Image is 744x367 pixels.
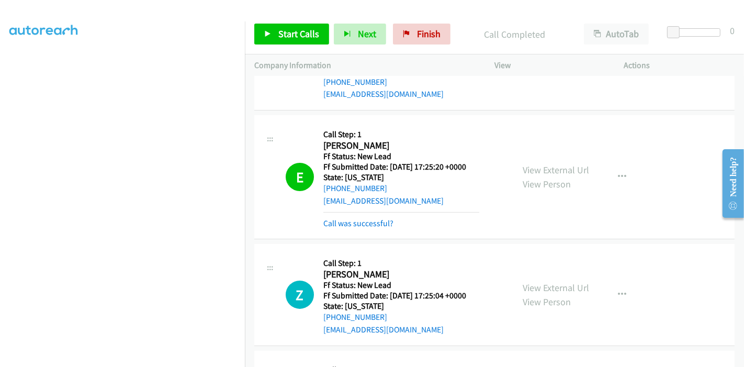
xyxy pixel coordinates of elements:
[523,164,589,176] a: View External Url
[323,301,479,312] h5: State: [US_STATE]
[323,89,444,99] a: [EMAIL_ADDRESS][DOMAIN_NAME]
[254,24,329,45] a: Start Calls
[323,269,479,281] h2: [PERSON_NAME]
[278,28,319,40] span: Start Calls
[323,77,387,87] a: [PHONE_NUMBER]
[323,312,387,322] a: [PHONE_NUMBER]
[523,178,571,190] a: View Person
[323,291,479,301] h5: Ff Submitted Date: [DATE] 17:25:04 +0000
[323,183,387,193] a: [PHONE_NUMBER]
[323,162,479,172] h5: Ff Submitted Date: [DATE] 17:25:20 +0000
[286,281,314,309] h1: Z
[334,24,386,45] button: Next
[417,28,441,40] span: Finish
[465,27,565,41] p: Call Completed
[494,59,605,72] p: View
[323,151,479,162] h5: Ff Status: New Lead
[323,218,393,228] a: Call was successful?
[730,24,735,38] div: 0
[323,325,444,335] a: [EMAIL_ADDRESS][DOMAIN_NAME]
[323,140,479,152] h2: [PERSON_NAME]
[523,282,589,294] a: View External Url
[393,24,450,45] a: Finish
[286,281,314,309] div: The call is yet to be attempted
[323,258,479,269] h5: Call Step: 1
[624,59,735,72] p: Actions
[323,280,479,291] h5: Ff Status: New Lead
[672,28,720,37] div: Delay between calls (in seconds)
[523,296,571,308] a: View Person
[323,172,479,183] h5: State: [US_STATE]
[323,129,479,140] h5: Call Step: 1
[358,28,376,40] span: Next
[714,142,744,225] iframe: Resource Center
[584,24,649,45] button: AutoTab
[323,196,444,206] a: [EMAIL_ADDRESS][DOMAIN_NAME]
[254,59,476,72] p: Company Information
[286,163,314,191] h1: E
